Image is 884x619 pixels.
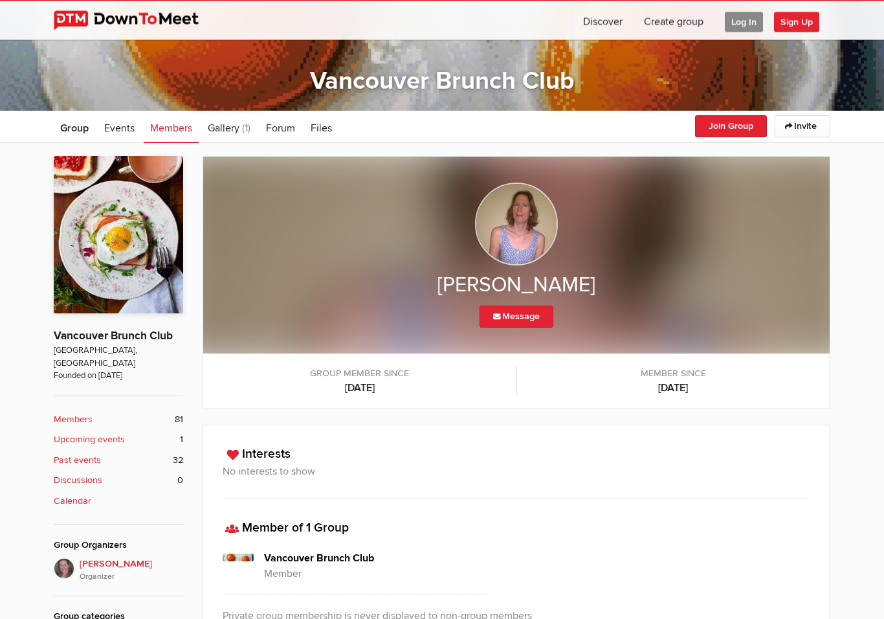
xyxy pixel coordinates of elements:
a: Log In [714,1,773,40]
a: Files [304,111,338,144]
span: 32 [173,454,183,468]
a: Members 81 [54,413,183,427]
a: Discover [573,1,633,40]
a: Forum [260,111,302,144]
span: (1) [242,122,250,135]
img: Vancouver Brunch Club [54,157,183,315]
img: DownToMeet [54,11,219,30]
span: Members [150,122,192,135]
a: Gallery (1) [201,111,257,144]
h3: Member of 1 Group [223,519,810,538]
a: Members [144,111,199,144]
span: Sign Up [774,12,819,32]
a: Create group [634,1,714,40]
span: 0 [177,474,183,488]
a: Group [54,111,95,144]
div: Group Organizers [54,539,183,553]
a: Message [480,306,553,328]
a: Past events 32 [54,454,183,468]
b: Members [54,413,93,427]
b: Discussions [54,474,102,488]
b: Calendar [54,495,91,509]
i: Organizer [80,572,183,583]
a: Events [98,111,141,144]
h2: [PERSON_NAME] [229,273,804,300]
b: Upcoming events [54,433,125,447]
span: Group member since [216,367,503,381]
p: Member [264,567,487,582]
a: [PERSON_NAME]Organizer [54,559,183,583]
span: Founded on [DATE] [54,370,183,383]
span: 81 [175,413,183,427]
span: Gallery [208,122,239,135]
a: Calendar [54,495,183,509]
span: Log In [725,12,763,32]
b: [DATE] [530,381,817,396]
h3: No interests to show [223,464,810,480]
a: Invite [775,116,830,138]
img: vicki sawyer [54,559,74,580]
a: Discussions 0 [54,474,183,488]
span: Files [311,122,332,135]
span: 1 [180,433,183,447]
span: Forum [266,122,295,135]
button: Join Group [695,116,767,138]
a: Vancouver Brunch Club [310,67,575,96]
span: [PERSON_NAME] [80,557,183,583]
h3: Interests [223,445,810,464]
b: Past events [54,454,101,468]
img: Tanja Giljevic [475,183,558,266]
h4: Vancouver Brunch Club [264,551,487,567]
a: Sign Up [774,1,830,40]
a: Vancouver Brunch Club [54,330,173,343]
a: Upcoming events 1 [54,433,183,447]
span: Events [104,122,135,135]
span: Member since [530,367,817,381]
b: [DATE] [216,381,503,396]
span: Group [60,122,89,135]
span: [GEOGRAPHIC_DATA], [GEOGRAPHIC_DATA] [54,345,183,370]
